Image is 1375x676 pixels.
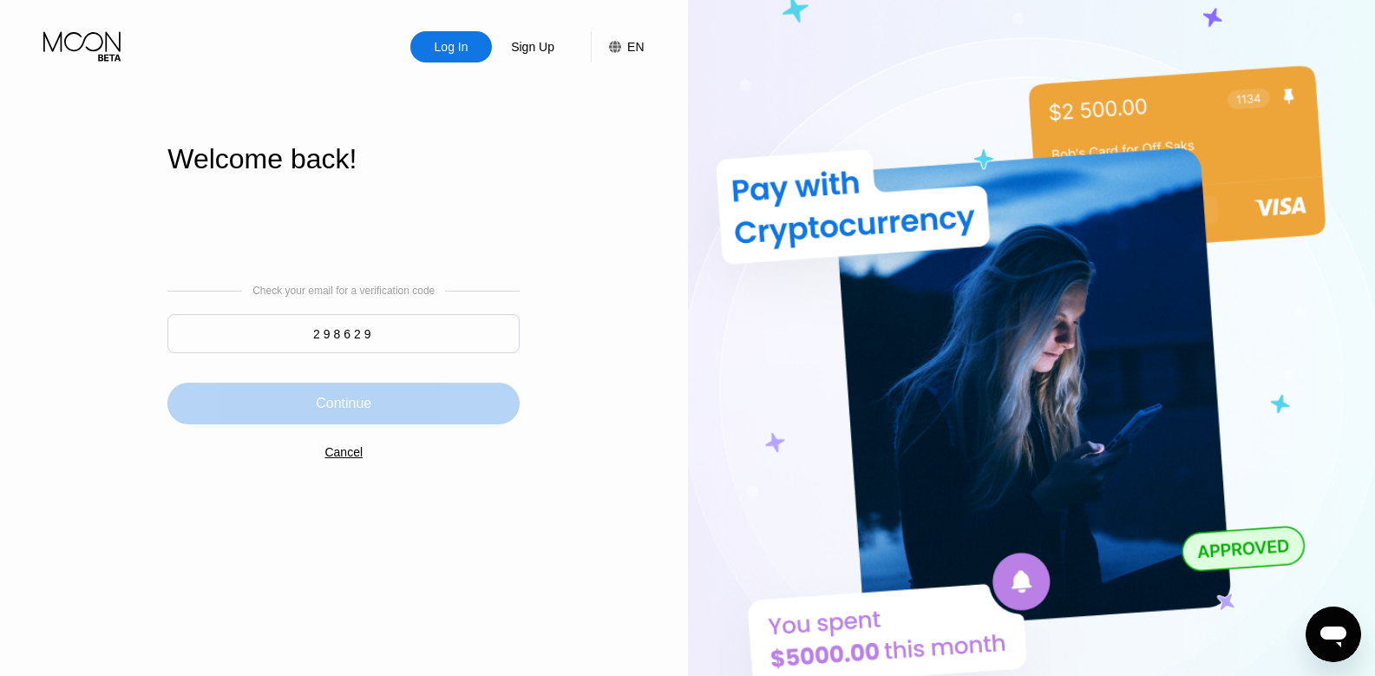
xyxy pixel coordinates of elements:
[1306,607,1361,662] iframe: Button to launch messaging window
[410,31,492,62] div: Log In
[167,314,520,353] input: 000000
[433,38,470,56] div: Log In
[492,31,573,62] div: Sign Up
[167,383,520,424] div: Continue
[509,38,556,56] div: Sign Up
[627,40,644,54] div: EN
[316,395,371,412] div: Continue
[167,143,520,175] div: Welcome back!
[591,31,644,62] div: EN
[324,445,363,459] div: Cancel
[252,285,435,297] div: Check your email for a verification code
